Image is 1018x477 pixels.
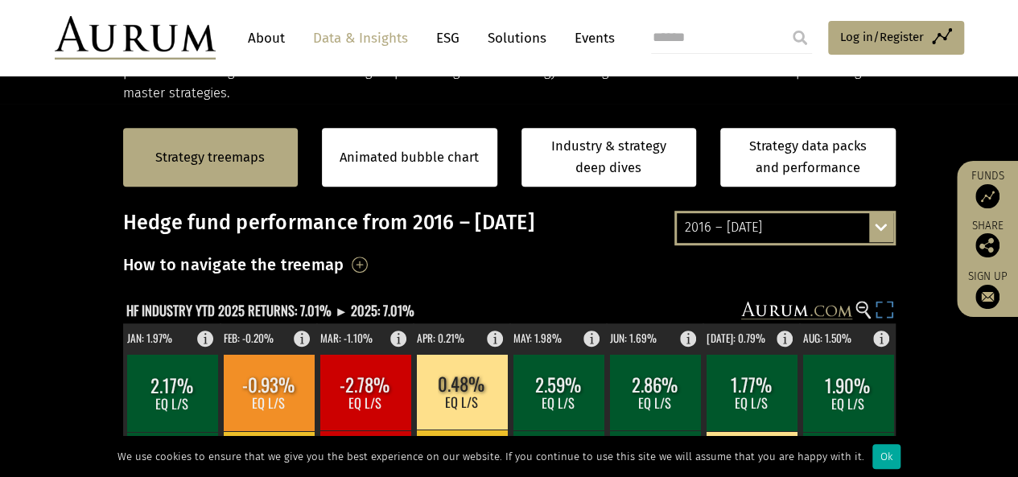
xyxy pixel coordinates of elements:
a: Funds [965,169,1010,208]
a: Industry & strategy deep dives [521,128,697,187]
div: Ok [872,444,901,469]
a: Data & Insights [305,23,416,53]
a: Log in/Register [828,21,964,55]
h3: How to navigate the treemap [123,251,344,278]
img: Access Funds [975,184,999,208]
div: 2016 – [DATE] [677,213,893,242]
h3: Hedge fund performance from 2016 – [DATE] [123,211,896,235]
a: Animated bubble chart [340,147,479,168]
a: Sign up [965,269,1010,309]
div: Share [965,220,1010,257]
a: Strategy data packs and performance [720,128,896,187]
img: Sign up to our newsletter [975,285,999,309]
img: Share this post [975,233,999,257]
a: Events [567,23,615,53]
span: Log in/Register [840,27,924,47]
a: About [240,23,293,53]
input: Submit [784,22,816,54]
img: Aurum [55,16,216,60]
a: ESG [428,23,468,53]
a: Strategy treemaps [155,147,265,168]
a: Solutions [480,23,554,53]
